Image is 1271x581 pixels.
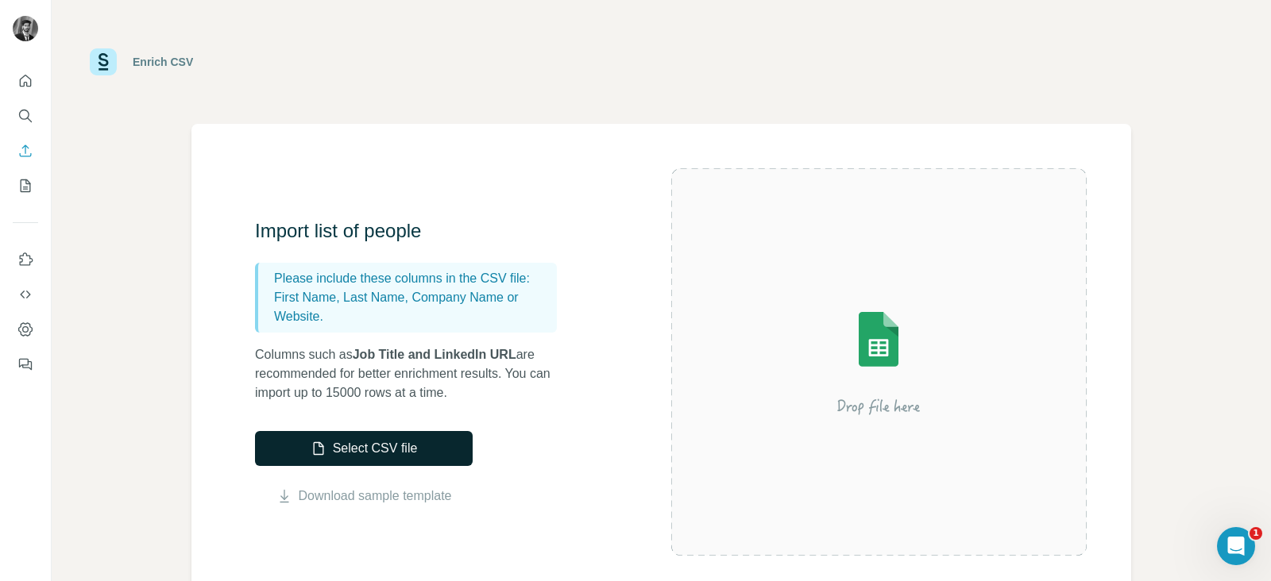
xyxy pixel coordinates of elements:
[1217,527,1255,565] iframe: Intercom live chat
[736,267,1022,457] img: Surfe Illustration - Drop file here or select below
[274,288,551,326] p: First Name, Last Name, Company Name or Website.
[13,67,38,95] button: Quick start
[133,54,193,70] div: Enrich CSV
[255,218,573,244] h3: Import list of people
[299,487,452,506] a: Download sample template
[13,102,38,130] button: Search
[13,280,38,309] button: Use Surfe API
[90,48,117,75] img: Surfe Logo
[1250,527,1262,540] span: 1
[255,345,573,402] p: Columns such as are recommended for better enrichment results. You can import up to 15000 rows at...
[353,348,516,361] span: Job Title and LinkedIn URL
[13,137,38,165] button: Enrich CSV
[13,171,38,200] button: My lists
[13,350,38,379] button: Feedback
[255,431,473,466] button: Select CSV file
[255,487,473,506] button: Download sample template
[13,315,38,344] button: Dashboard
[13,245,38,274] button: Use Surfe on LinkedIn
[274,269,551,288] p: Please include these columns in the CSV file:
[13,16,38,41] img: Avatar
